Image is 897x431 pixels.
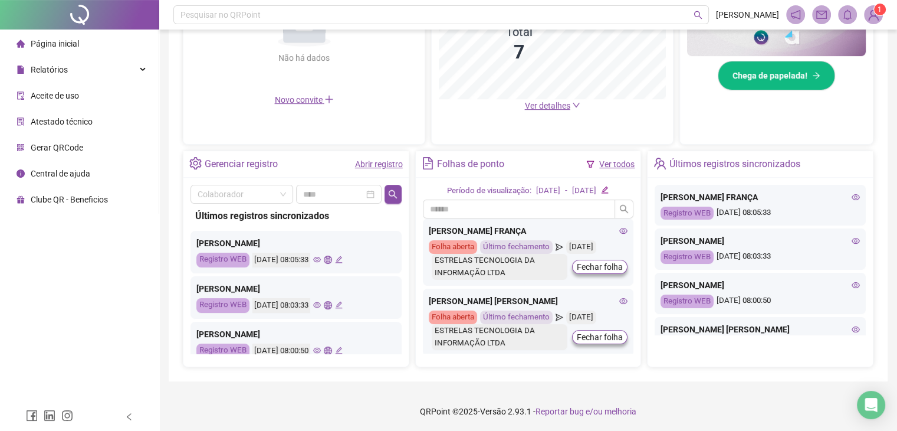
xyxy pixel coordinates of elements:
span: audit [17,92,25,100]
div: Últimos registros sincronizados [669,154,800,174]
span: eye [619,227,627,235]
span: bell [842,9,853,20]
button: Chega de papelada! [718,61,835,90]
span: search [619,204,629,214]
span: notification [790,9,801,20]
div: [PERSON_NAME] [196,328,396,341]
div: [DATE] [566,240,596,254]
span: team [653,157,666,169]
span: Central de ajuda [31,169,90,178]
div: Gerenciar registro [205,154,278,174]
div: ESTRELAS TECNOLOGIA DA INFORMAÇÃO LTDA [432,324,568,350]
span: Fechar folha [577,331,623,344]
span: Fechar folha [577,260,623,273]
span: linkedin [44,410,55,422]
span: eye [852,237,860,245]
div: [DATE] 08:03:33 [661,250,860,264]
span: Versão [480,407,506,416]
span: Relatórios [31,65,68,74]
div: Não há dados [250,51,359,64]
div: [PERSON_NAME] [196,237,396,250]
div: Open Intercom Messenger [857,391,885,419]
span: solution [17,117,25,126]
span: Atestado técnico [31,117,93,126]
div: Folhas de ponto [437,154,504,174]
div: ESTRELAS TECNOLOGIA DA INFORMAÇÃO LTDA [432,254,568,280]
span: home [17,40,25,48]
div: Último fechamento [480,240,553,254]
span: filter [586,160,594,168]
span: global [324,347,331,354]
div: [DATE] [566,311,596,324]
div: Registro WEB [196,344,249,358]
span: qrcode [17,143,25,152]
div: Registro WEB [661,250,714,264]
div: [PERSON_NAME] [PERSON_NAME] [429,295,628,308]
div: [PERSON_NAME] FRANÇA [661,191,860,204]
img: 92355 [865,6,882,24]
span: left [125,413,133,421]
div: [PERSON_NAME] [PERSON_NAME] [661,323,860,336]
div: Folha aberta [429,240,477,254]
span: eye [852,325,860,334]
div: Últimos registros sincronizados [195,208,397,223]
div: [DATE] 08:03:33 [252,298,310,313]
div: [DATE] [572,185,596,197]
span: eye [313,347,321,354]
span: eye [313,256,321,263]
span: arrow-right [812,71,820,80]
span: mail [816,9,827,20]
span: 1 [878,5,882,14]
div: [PERSON_NAME] [661,279,860,292]
div: Registro WEB [661,295,714,308]
span: down [572,101,580,109]
button: Fechar folha [572,330,627,344]
span: info-circle [17,169,25,178]
span: plus [324,94,334,104]
span: file [17,66,25,74]
span: instagram [61,410,73,422]
div: Registro WEB [196,298,249,313]
div: [DATE] [536,185,560,197]
span: Clube QR - Beneficios [31,195,108,204]
span: setting [189,157,202,169]
span: search [388,190,397,199]
div: Último fechamento [480,311,553,324]
sup: Atualize o seu contato no menu Meus Dados [874,4,886,15]
span: eye [852,193,860,201]
span: Gerar QRCode [31,143,83,152]
div: [DATE] 08:00:50 [661,295,860,308]
div: [DATE] 08:05:33 [661,207,860,220]
div: [PERSON_NAME] [196,282,396,295]
span: search [694,11,702,19]
span: Chega de papelada! [732,69,807,82]
div: Período de visualização: [447,185,531,197]
span: global [324,301,331,309]
span: gift [17,195,25,204]
span: edit [335,301,343,309]
a: Ver todos [599,159,635,169]
div: [PERSON_NAME] FRANÇA [429,224,628,237]
span: eye [619,297,627,305]
span: [PERSON_NAME] [716,8,779,21]
span: global [324,256,331,263]
div: Registro WEB [661,207,714,220]
span: edit [335,256,343,263]
div: Folha aberta [429,311,477,324]
span: edit [335,347,343,354]
span: facebook [26,410,38,422]
a: Abrir registro [355,159,403,169]
div: [DATE] 08:00:50 [252,344,310,358]
span: Aceite de uso [31,91,79,100]
div: - [565,185,567,197]
span: Ver detalhes [525,101,570,110]
a: Ver detalhes down [525,101,580,110]
span: file-text [422,157,434,169]
span: Página inicial [31,39,79,48]
span: Novo convite [275,95,334,105]
div: Registro WEB [196,253,249,267]
button: Fechar folha [572,260,627,274]
span: edit [601,186,609,194]
span: eye [313,301,321,309]
div: [DATE] 08:05:33 [252,253,310,267]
